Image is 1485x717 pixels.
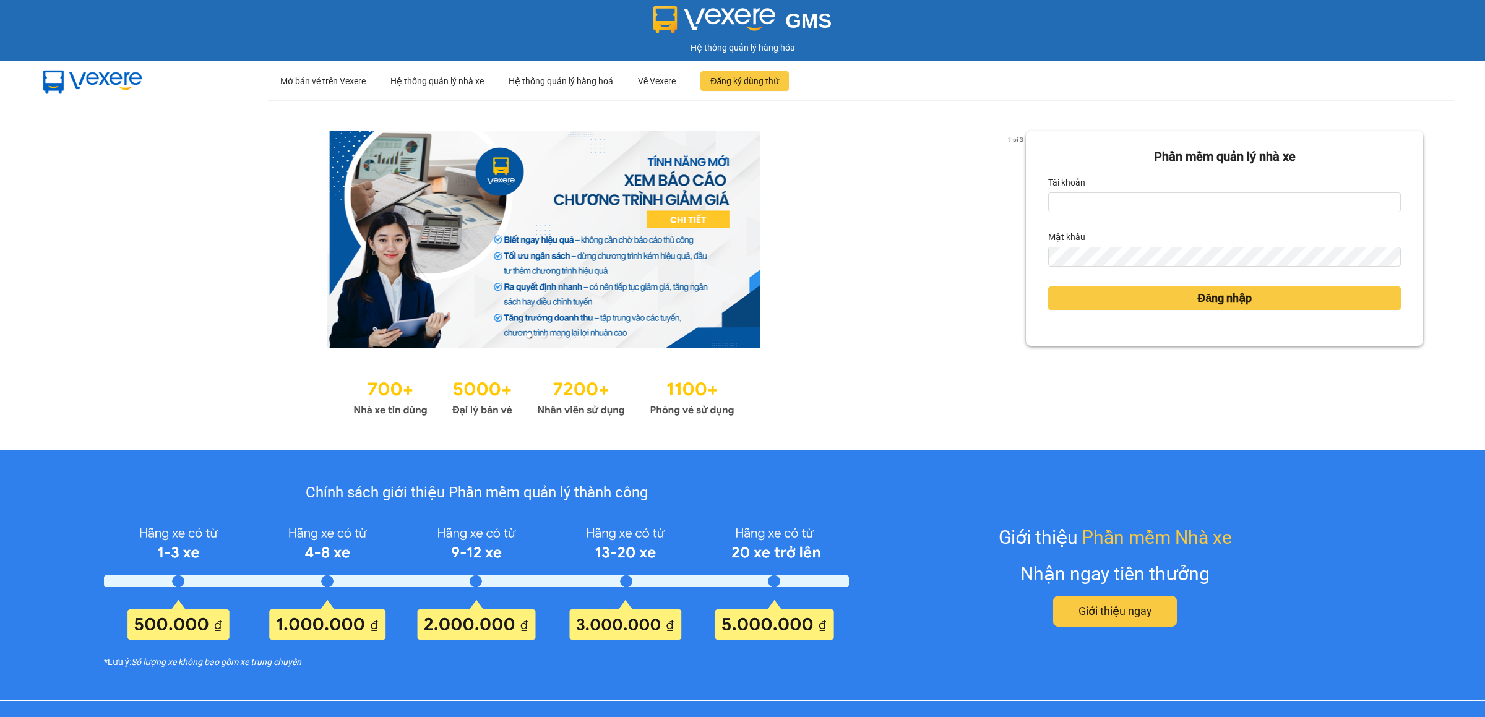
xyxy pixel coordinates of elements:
span: Giới thiệu ngay [1078,603,1152,620]
li: slide item 1 [527,333,532,338]
div: Chính sách giới thiệu Phần mềm quản lý thành công [104,481,849,505]
a: GMS [653,19,832,28]
img: logo 2 [653,6,776,33]
img: mbUUG5Q.png [31,61,155,101]
span: GMS [785,9,832,32]
div: Hệ thống quản lý hàng hóa [3,41,1482,54]
div: Mở bán vé trên Vexere [280,61,366,101]
i: Số lượng xe không bao gồm xe trung chuyển [131,655,301,669]
button: next slide / item [1009,131,1026,348]
button: Giới thiệu ngay [1053,596,1177,627]
span: Đăng ký dùng thử [710,74,779,88]
span: Đăng nhập [1197,290,1252,307]
input: Tài khoản [1048,192,1401,212]
button: Đăng nhập [1048,286,1401,310]
div: Về Vexere [638,61,676,101]
button: Đăng ký dùng thử [700,71,789,91]
div: Phần mềm quản lý nhà xe [1048,147,1401,166]
li: slide item 2 [541,333,546,338]
button: previous slide / item [62,131,79,348]
p: 1 of 3 [1004,131,1026,147]
li: slide item 3 [556,333,561,338]
label: Mật khẩu [1048,227,1085,247]
label: Tài khoản [1048,173,1085,192]
div: *Lưu ý: [104,655,849,669]
img: policy-intruduce-detail.png [104,520,849,640]
div: Hệ thống quản lý nhà xe [390,61,484,101]
div: Giới thiệu [999,523,1232,552]
div: Nhận ngay tiền thưởng [1020,559,1210,588]
img: Statistics.png [353,372,734,419]
input: Mật khẩu [1048,247,1401,267]
span: Phần mềm Nhà xe [1082,523,1232,552]
div: Hệ thống quản lý hàng hoá [509,61,613,101]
